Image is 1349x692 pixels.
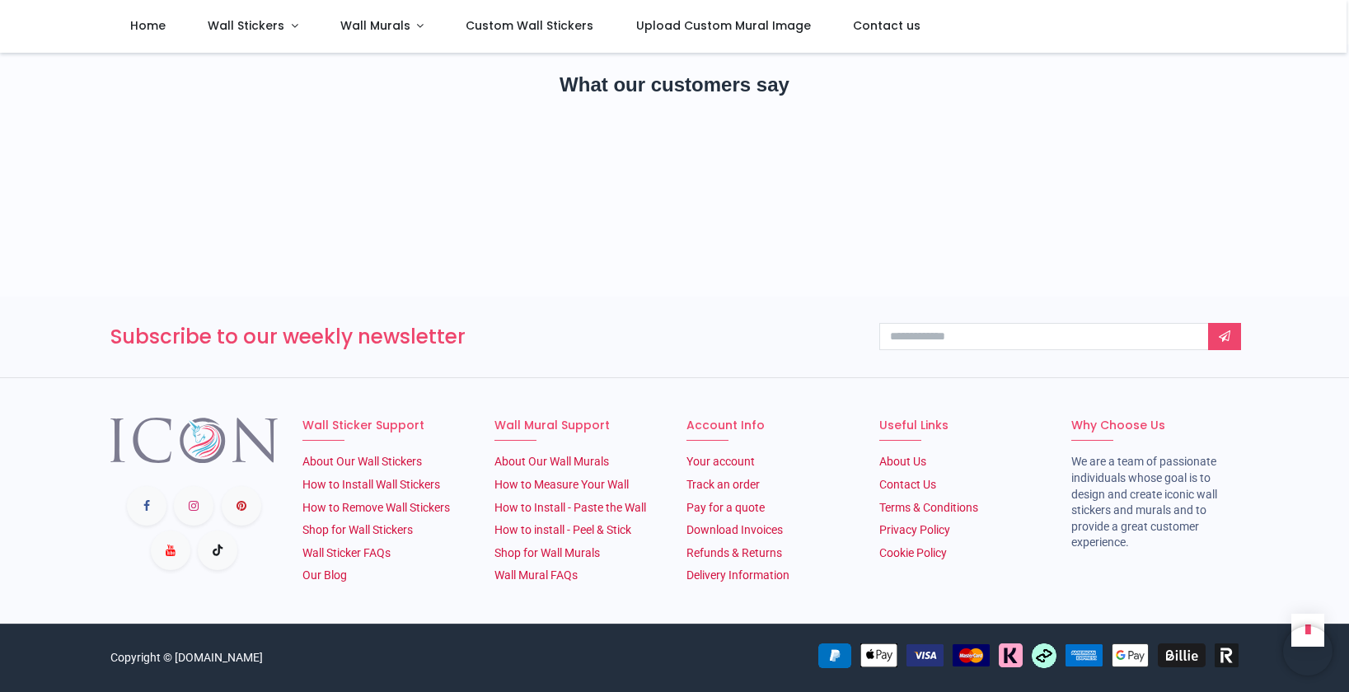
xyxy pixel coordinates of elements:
[494,455,609,468] a: About Our Wall Murals
[1215,643,1239,667] img: Revolut Pay
[818,643,851,668] img: PayPal
[999,643,1023,667] img: Klarna
[879,455,926,468] a: About Us​
[110,129,1239,244] iframe: Customer reviews powered by Trustpilot
[636,17,811,34] span: Upload Custom Mural Image
[879,523,950,536] a: Privacy Policy
[1066,644,1103,666] img: American Express
[879,501,978,514] a: Terms & Conditions
[302,501,450,514] a: How to Remove Wall Stickers
[879,546,947,559] a: Cookie Policy
[860,643,897,667] img: Apple Pay
[302,568,347,582] a: Our Blog
[1283,626,1333,676] iframe: Brevo live chat
[494,478,629,491] a: How to Measure Your Wall
[853,17,920,34] span: Contact us
[879,478,936,491] a: Contact Us
[466,17,593,34] span: Custom Wall Stickers
[494,568,578,582] a: Wall Mural FAQs
[110,323,855,351] h3: Subscribe to our weekly newsletter
[686,501,765,514] a: Pay for a quote
[686,418,854,434] h6: Account Info
[340,17,410,34] span: Wall Murals
[686,523,783,536] a: Download Invoices
[686,568,789,582] a: Delivery Information
[1112,643,1149,667] img: Google Pay
[302,478,440,491] a: How to Install Wall Stickers
[494,418,662,434] h6: Wall Mural Support
[686,455,755,468] a: Your account
[302,523,413,536] a: Shop for Wall Stickers
[953,644,990,666] img: MasterCard
[208,17,284,34] span: Wall Stickers
[686,478,760,491] a: Track an order
[1071,454,1239,551] li: We are a team of passionate individuals whose goal is to design and create iconic wall stickers a...
[110,651,263,664] a: Copyright © [DOMAIN_NAME]
[302,546,391,559] a: Wall Sticker FAQs
[1071,418,1239,434] h6: Why Choose Us
[110,71,1239,99] h2: What our customers say
[1032,643,1056,668] img: Afterpay Clearpay
[686,546,782,559] a: Refunds & Returns
[494,546,600,559] a: Shop for Wall Murals
[302,418,470,434] h6: Wall Sticker Support
[494,523,631,536] a: How to install - Peel & Stick
[130,17,166,34] span: Home
[906,644,944,666] img: VISA
[302,455,422,468] a: About Our Wall Stickers
[879,418,1047,434] h6: Useful Links
[1158,643,1206,667] img: Billie
[494,501,646,514] a: How to Install - Paste the Wall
